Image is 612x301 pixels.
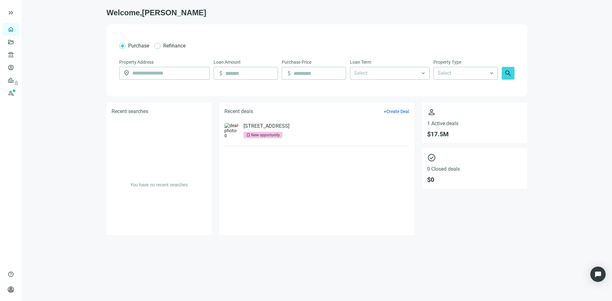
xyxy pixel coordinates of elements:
span: 1 Active deals [427,120,522,126]
span: Property Address [119,59,154,66]
h5: Recent deals [224,108,253,115]
span: $ 0 [427,176,522,183]
span: Purchase [128,43,149,49]
div: Open Intercom Messenger [590,267,606,282]
span: Loan Amount [214,59,241,66]
span: Refinance [163,43,186,49]
img: deal-photo-0 [224,123,240,138]
span: location_on [123,70,130,76]
button: search [502,67,514,80]
div: New opportunity [251,132,280,138]
button: keyboard_double_arrow_right [7,9,15,17]
span: You have no recent searches [130,182,188,187]
span: Loan Term [350,59,371,66]
span: Purchase Price [282,59,311,66]
span: search [504,69,512,77]
span: bookmark [246,133,251,137]
span: + [384,109,386,114]
span: help [8,271,14,277]
span: Property Type [433,59,461,66]
span: attach_money [286,70,292,76]
span: attach_money [218,70,224,76]
a: [STREET_ADDRESS] [244,123,289,129]
span: 0 Closed deals [427,166,522,172]
span: person [8,286,14,293]
span: check_circle [427,153,522,162]
h5: Recent searches [112,108,148,115]
button: +Create Deal [383,109,409,114]
h1: Welcome, [PERSON_NAME] [106,8,527,18]
span: $ 17.5M [427,130,522,138]
span: Create Deal [386,109,409,114]
span: person [427,108,522,117]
